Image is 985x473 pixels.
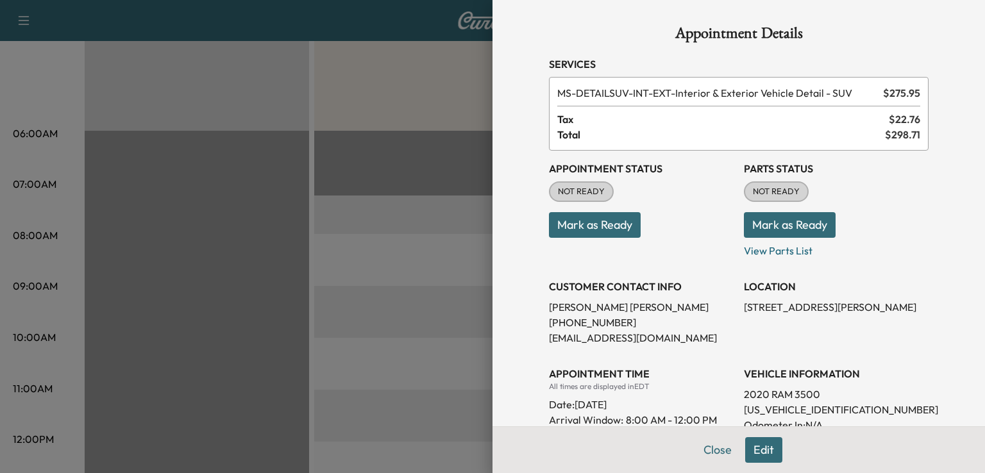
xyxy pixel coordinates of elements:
span: 8:00 AM - 12:00 PM [626,412,717,427]
h3: APPOINTMENT TIME [549,366,734,381]
h3: LOCATION [744,279,929,294]
p: [STREET_ADDRESS][PERSON_NAME] [744,299,929,315]
p: [EMAIL_ADDRESS][DOMAIN_NAME] [549,330,734,345]
h3: CUSTOMER CONTACT INFO [549,279,734,294]
span: $ 298.71 [885,127,920,142]
p: View Parts List [744,238,929,258]
span: Tax [557,112,889,127]
p: [PHONE_NUMBER] [549,315,734,330]
span: Interior & Exterior Vehicle Detail - SUV [557,85,878,101]
button: Mark as Ready [549,212,641,238]
span: NOT READY [550,185,612,198]
p: [US_VEHICLE_IDENTIFICATION_NUMBER] [744,402,929,417]
div: All times are displayed in EDT [549,381,734,392]
h3: Parts Status [744,161,929,176]
button: Close [695,437,740,463]
div: Date: [DATE] [549,392,734,412]
button: Edit [745,437,782,463]
h3: VEHICLE INFORMATION [744,366,929,381]
span: NOT READY [745,185,807,198]
span: $ 22.76 [889,112,920,127]
p: Arrival Window: [549,412,734,427]
p: [PERSON_NAME] [PERSON_NAME] [549,299,734,315]
p: Odometer In: N/A [744,417,929,433]
h3: Services [549,56,929,72]
button: Mark as Ready [744,212,836,238]
span: Total [557,127,885,142]
h3: Appointment Status [549,161,734,176]
p: 2020 RAM 3500 [744,386,929,402]
h1: Appointment Details [549,26,929,46]
span: $ 275.95 [883,85,920,101]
